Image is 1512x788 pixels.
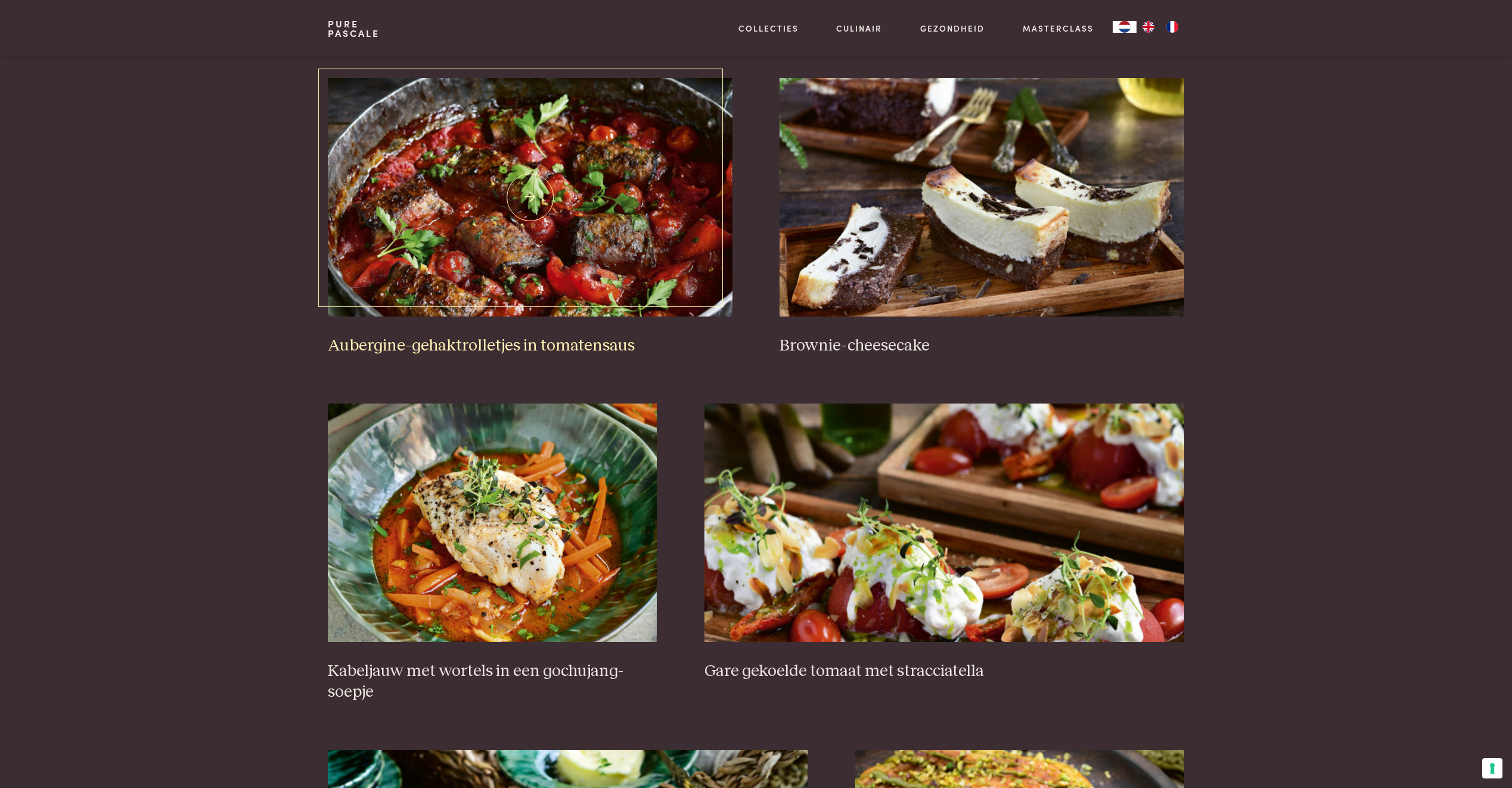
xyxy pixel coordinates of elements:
img: Gare gekoelde tomaat met stracciatella [704,404,1184,642]
a: Aubergine-gehaktrolletjes in tomatensaus Aubergine-gehaktrolletjes in tomatensaus [328,78,732,356]
a: Gezondheid [920,22,985,35]
a: Kabeljauw met wortels in een gochujang-soepje Kabeljauw met wortels in een gochujang-soepje [328,404,657,702]
h3: Gare gekoelde tomaat met stracciatella [704,661,1184,682]
a: Masterclass [1023,22,1094,35]
a: Brownie-cheesecake Brownie-cheesecake [780,78,1184,356]
aside: Language selected: Nederlands [1113,21,1184,33]
h3: Aubergine-gehaktrolletjes in tomatensaus [328,336,732,356]
a: Collecties [738,22,799,35]
ul: Language list [1137,21,1184,33]
img: Aubergine-gehaktrolletjes in tomatensaus [328,78,732,317]
a: Culinair [836,22,882,35]
a: PurePascale [328,19,380,38]
img: Kabeljauw met wortels in een gochujang-soepje [328,404,657,642]
button: Uw voorkeuren voor toestemming voor trackingtechnologieën [1482,758,1502,778]
h3: Kabeljauw met wortels in een gochujang-soepje [328,661,657,702]
a: NL [1113,21,1137,33]
a: Gare gekoelde tomaat met stracciatella Gare gekoelde tomaat met stracciatella [704,404,1184,681]
a: FR [1160,21,1184,33]
div: Language [1113,21,1137,33]
h3: Brownie-cheesecake [780,336,1184,356]
img: Brownie-cheesecake [780,78,1184,317]
a: EN [1137,21,1160,33]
